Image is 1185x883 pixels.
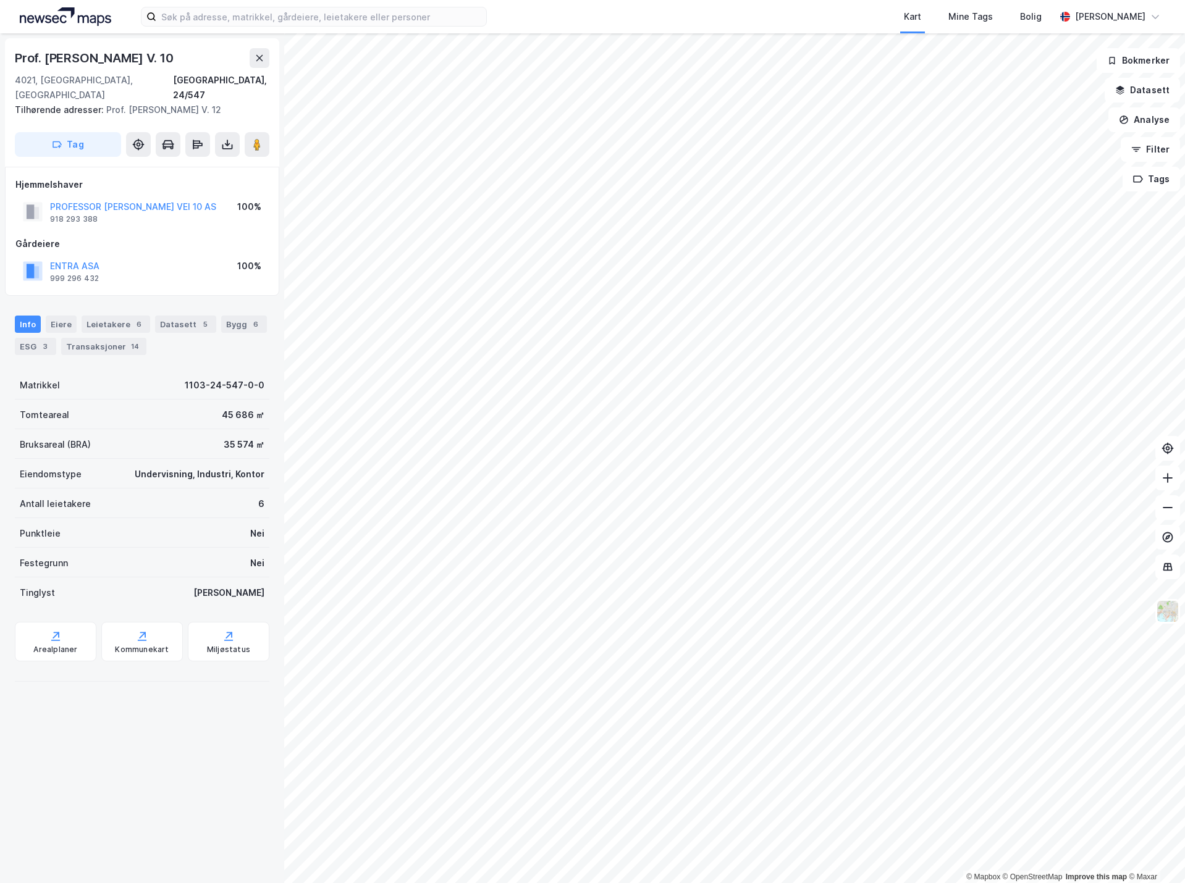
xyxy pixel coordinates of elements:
[224,437,264,452] div: 35 574 ㎡
[20,408,69,422] div: Tomteareal
[20,585,55,600] div: Tinglyst
[20,437,91,452] div: Bruksareal (BRA)
[33,645,77,655] div: Arealplaner
[237,259,261,274] div: 100%
[258,496,264,511] div: 6
[1003,873,1063,881] a: OpenStreetMap
[948,9,993,24] div: Mine Tags
[173,73,269,103] div: [GEOGRAPHIC_DATA], 24/547
[199,318,211,330] div: 5
[15,73,173,103] div: 4021, [GEOGRAPHIC_DATA], [GEOGRAPHIC_DATA]
[135,467,264,482] div: Undervisning, Industri, Kontor
[39,340,51,353] div: 3
[1123,167,1180,191] button: Tags
[155,316,216,333] div: Datasett
[46,316,77,333] div: Eiere
[15,236,269,251] div: Gårdeiere
[250,526,264,541] div: Nei
[1020,9,1042,24] div: Bolig
[15,103,259,117] div: Prof. [PERSON_NAME] V. 12
[115,645,169,655] div: Kommunekart
[222,408,264,422] div: 45 686 ㎡
[15,338,56,355] div: ESG
[250,556,264,571] div: Nei
[20,467,82,482] div: Eiendomstype
[20,556,68,571] div: Festegrunn
[1105,78,1180,103] button: Datasett
[20,7,111,26] img: logo.a4113a55bc3d86da70a041830d287a7e.svg
[193,585,264,600] div: [PERSON_NAME]
[15,104,106,115] span: Tilhørende adresser:
[15,132,121,157] button: Tag
[129,340,141,353] div: 14
[50,274,99,283] div: 999 296 432
[221,316,267,333] div: Bygg
[20,378,60,393] div: Matrikkel
[1066,873,1127,881] a: Improve this map
[207,645,250,655] div: Miljøstatus
[20,496,91,511] div: Antall leietakere
[15,48,176,68] div: Prof. [PERSON_NAME] V. 10
[1097,48,1180,73] button: Bokmerker
[156,7,486,26] input: Søk på adresse, matrikkel, gårdeiere, leietakere eller personer
[1123,824,1185,883] div: Kontrollprogram for chat
[1121,137,1180,162] button: Filter
[50,214,98,224] div: 918 293 388
[966,873,1000,881] a: Mapbox
[1075,9,1145,24] div: [PERSON_NAME]
[1108,107,1180,132] button: Analyse
[15,316,41,333] div: Info
[250,318,262,330] div: 6
[20,526,61,541] div: Punktleie
[133,318,145,330] div: 6
[82,316,150,333] div: Leietakere
[904,9,921,24] div: Kart
[237,199,261,214] div: 100%
[15,177,269,192] div: Hjemmelshaver
[1156,600,1179,623] img: Z
[185,378,264,393] div: 1103-24-547-0-0
[61,338,146,355] div: Transaksjoner
[1123,824,1185,883] iframe: Chat Widget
